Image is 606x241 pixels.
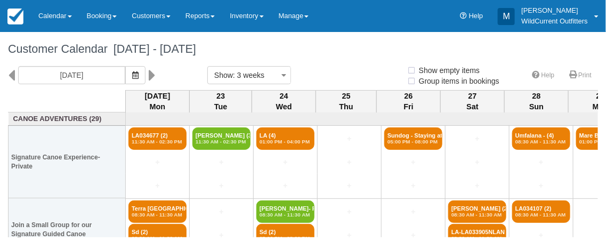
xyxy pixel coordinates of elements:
[407,77,508,84] span: Group items in bookings
[515,139,567,145] em: 08:30 AM - 11:30 AM
[132,212,183,218] em: 08:30 AM - 11:30 AM
[407,62,487,78] label: Show empty items
[512,157,570,168] a: +
[233,71,264,79] span: : 3 weeks
[512,180,570,191] a: +
[192,127,251,150] a: [PERSON_NAME] (3)11:30 AM - 02:30 PM
[8,43,598,55] h1: Customer Calendar
[521,5,588,16] p: [PERSON_NAME]
[132,139,183,145] em: 11:30 AM - 02:30 PM
[256,127,314,150] a: LA (4)01:00 PM - 04:00 PM
[407,73,506,89] label: Group items in bookings
[128,127,187,150] a: LA034677 (2)11:30 AM - 02:30 PM
[256,157,314,168] a: +
[260,212,311,218] em: 08:30 AM - 11:30 AM
[128,200,187,223] a: Terra [GEOGRAPHIC_DATA] - SCALA08:30 AM - 11:30 AM
[214,71,233,79] span: Show
[451,212,503,218] em: 08:30 AM - 11:30 AM
[469,12,483,20] span: Help
[252,90,316,113] th: 24 Wed
[448,180,506,191] a: +
[441,90,505,113] th: 27 Sat
[128,180,187,191] a: +
[190,90,252,113] th: 23 Tue
[11,114,123,124] a: Canoe Adventures (29)
[384,180,442,191] a: +
[384,230,442,241] a: +
[320,206,378,218] a: +
[320,230,378,241] a: +
[320,157,378,168] a: +
[512,127,570,150] a: Umfalana - (4)08:30 AM - 11:30 AM
[563,68,598,83] a: Print
[7,9,23,25] img: checkfront-main-nav-mini-logo.png
[108,42,196,55] span: [DATE] - [DATE]
[316,90,377,113] th: 25 Thu
[384,157,442,168] a: +
[320,133,378,144] a: +
[128,157,187,168] a: +
[512,230,570,241] a: +
[260,139,311,145] em: 01:00 PM - 04:00 PM
[196,139,247,145] em: 11:30 AM - 02:30 PM
[505,90,569,113] th: 28 Sun
[512,200,570,223] a: LA034107 (2)08:30 AM - 11:30 AM
[384,206,442,218] a: +
[192,230,251,241] a: +
[192,180,251,191] a: +
[320,180,378,191] a: +
[384,127,442,150] a: Sundog - Staying at (6)05:00 PM - 08:00 PM
[377,90,441,113] th: 26 Fri
[256,200,314,223] a: [PERSON_NAME]- Pick up (2)08:30 AM - 11:30 AM
[9,126,126,198] th: Signature Canoe Experience- Private
[256,180,314,191] a: +
[192,157,251,168] a: +
[460,13,467,20] i: Help
[192,206,251,218] a: +
[407,66,488,74] span: Show empty items
[521,16,588,27] p: WildCurrent Outfitters
[526,68,561,83] a: Help
[448,133,506,144] a: +
[387,139,439,145] em: 05:00 PM - 08:00 PM
[515,212,567,218] em: 08:30 AM - 11:30 AM
[126,90,190,113] th: [DATE] Mon
[498,8,515,25] div: M
[207,66,291,84] button: Show: 3 weeks
[448,157,506,168] a: +
[448,200,506,223] a: [PERSON_NAME] (2)08:30 AM - 11:30 AM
